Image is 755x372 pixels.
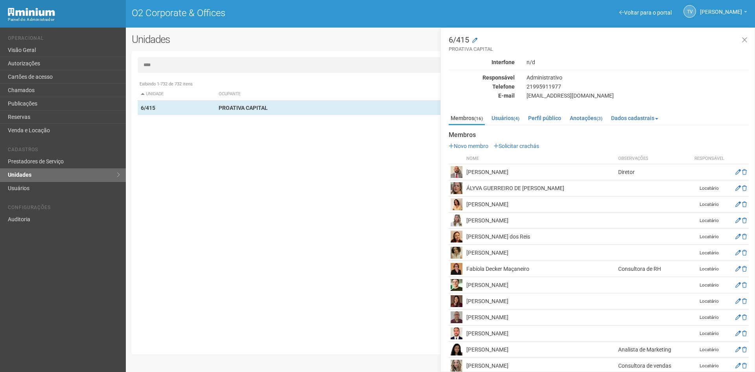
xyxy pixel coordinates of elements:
a: Editar membro [735,185,741,191]
td: Locatário [690,213,729,229]
td: [PERSON_NAME] [464,196,616,213]
img: user.png [451,247,462,259]
td: Locatário [690,342,729,358]
a: Excluir membro [742,185,747,191]
a: [PERSON_NAME] [700,10,747,16]
a: TV [683,5,696,18]
a: Editar membro [735,266,741,272]
a: Excluir membro [742,250,747,256]
a: Editar membro [735,250,741,256]
a: Excluir membro [742,314,747,320]
td: Fabíola Decker Maçaneiro [464,261,616,277]
a: Excluir membro [742,233,747,240]
a: Excluir membro [742,363,747,369]
th: Responsável [690,154,729,164]
th: Ocupante: activate to sort column ascending [215,88,482,101]
strong: 6/415 [141,105,155,111]
div: Painel do Administrador [8,16,120,23]
td: Locatário [690,293,729,309]
td: Diretor [616,164,690,180]
td: [PERSON_NAME] [464,342,616,358]
td: Locatário [690,245,729,261]
a: Excluir membro [742,346,747,353]
div: Telefone [443,83,521,90]
td: Locatário [690,309,729,326]
div: [EMAIL_ADDRESS][DOMAIN_NAME] [521,92,755,99]
img: user.png [451,215,462,226]
a: Editar membro [735,330,741,337]
li: Operacional [8,35,120,44]
img: user.png [451,311,462,323]
td: ÁLYVA GUERREIRO DE [PERSON_NAME] [464,180,616,196]
a: Excluir membro [742,266,747,272]
a: Editar membro [735,363,741,369]
img: user.png [451,279,462,291]
a: Modificar a unidade [472,37,477,44]
h3: 6/415 [449,36,749,53]
a: Dados cadastrais [609,112,660,124]
a: Editar membro [735,233,741,240]
a: Excluir membro [742,201,747,207]
td: [PERSON_NAME] [464,164,616,180]
li: Cadastros [8,147,120,155]
td: [PERSON_NAME] [464,213,616,229]
a: Editar membro [735,314,741,320]
img: user.png [451,263,462,275]
img: user.png [451,344,462,355]
a: Editar membro [735,282,741,288]
div: n/d [521,59,755,66]
td: [PERSON_NAME] [464,326,616,342]
td: Analista de Marketing [616,342,690,358]
a: Editar membro [735,298,741,304]
span: Thayane Vasconcelos Torres [700,1,742,15]
td: [PERSON_NAME] [464,277,616,293]
div: Interfone [443,59,521,66]
th: Observações [616,154,690,164]
strong: PROATIVA CAPITAL [219,105,268,111]
td: Locatário [690,261,729,277]
small: PROATIVA CAPITAL [449,46,749,53]
li: Configurações [8,205,120,213]
img: user.png [451,231,462,242]
td: Locatário [690,277,729,293]
a: Anotações(3) [568,112,604,124]
td: [PERSON_NAME] dos Reis [464,229,616,245]
a: Excluir membro [742,298,747,304]
img: user.png [451,360,462,372]
div: E-mail [443,92,521,99]
img: user.png [451,166,462,178]
a: Voltar para o portal [619,9,672,16]
a: Editar membro [735,346,741,353]
small: (3) [597,116,602,121]
a: Editar membro [735,201,741,207]
a: Excluir membro [742,282,747,288]
div: 21995911977 [521,83,755,90]
img: user.png [451,295,462,307]
a: Usuários(4) [490,112,521,124]
a: Excluir membro [742,217,747,224]
small: (4) [514,116,519,121]
img: user.png [451,328,462,339]
th: Unidade: activate to sort column descending [138,88,215,101]
div: Administrativo [521,74,755,81]
img: Minium [8,8,55,16]
td: Locatário [690,180,729,196]
th: Nome [464,154,616,164]
h1: O2 Corporate & Offices [132,8,435,18]
a: Editar membro [735,169,741,175]
a: Novo membro [449,143,488,149]
a: Membros(16) [449,112,485,125]
div: Exibindo 1-732 de 732 itens [138,81,743,88]
div: Responsável [443,74,521,81]
a: Excluir membro [742,169,747,175]
img: user.png [451,182,462,194]
td: [PERSON_NAME] [464,293,616,309]
a: Excluir membro [742,330,747,337]
td: Locatário [690,326,729,342]
strong: Membros [449,131,749,139]
h2: Unidades [132,33,382,45]
a: Editar membro [735,217,741,224]
td: Locatário [690,229,729,245]
small: (16) [474,116,483,121]
a: Perfil público [526,112,563,124]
